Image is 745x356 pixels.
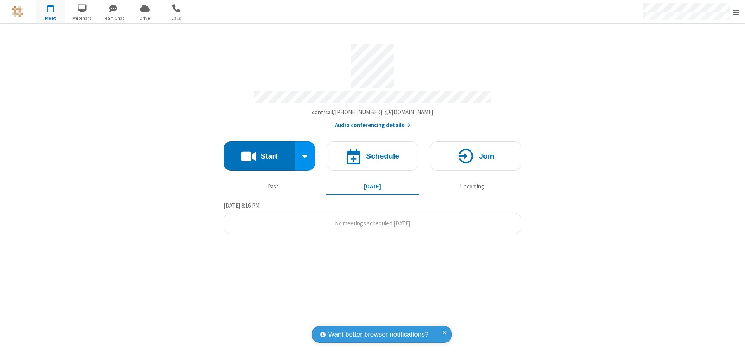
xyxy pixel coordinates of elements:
[326,179,419,194] button: [DATE]
[335,121,411,130] button: Audio conferencing details
[335,220,410,227] span: No meetings scheduled [DATE]
[328,330,428,340] span: Want better browser notifications?
[425,179,519,194] button: Upcoming
[68,15,97,22] span: Webinars
[99,15,128,22] span: Team Chat
[223,201,521,234] section: Today's Meetings
[295,141,315,171] div: Start conference options
[260,152,277,160] h4: Start
[162,15,191,22] span: Calls
[227,179,320,194] button: Past
[130,15,159,22] span: Drive
[479,152,494,160] h4: Join
[327,141,418,171] button: Schedule
[430,141,521,171] button: Join
[223,38,521,130] section: Account details
[312,108,433,117] button: Copy my meeting room linkCopy my meeting room link
[12,6,23,17] img: QA Selenium DO NOT DELETE OR CHANGE
[223,202,260,209] span: [DATE] 8:16 PM
[223,141,295,171] button: Start
[366,152,399,160] h4: Schedule
[312,108,433,116] span: Copy my meeting room link
[36,15,65,22] span: Meet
